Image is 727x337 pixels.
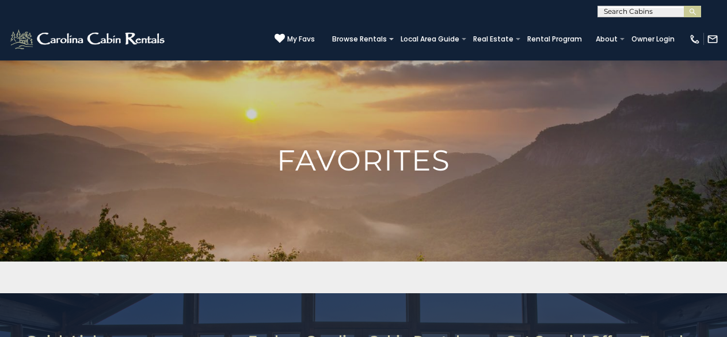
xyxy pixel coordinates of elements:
a: Owner Login [626,31,680,47]
img: White-1-2.png [9,28,168,51]
a: Browse Rentals [326,31,393,47]
a: Real Estate [467,31,519,47]
img: mail-regular-white.png [707,33,718,45]
span: My Favs [287,34,315,44]
a: Rental Program [522,31,588,47]
img: phone-regular-white.png [689,33,701,45]
a: My Favs [275,33,315,45]
a: Local Area Guide [395,31,465,47]
a: About [590,31,623,47]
